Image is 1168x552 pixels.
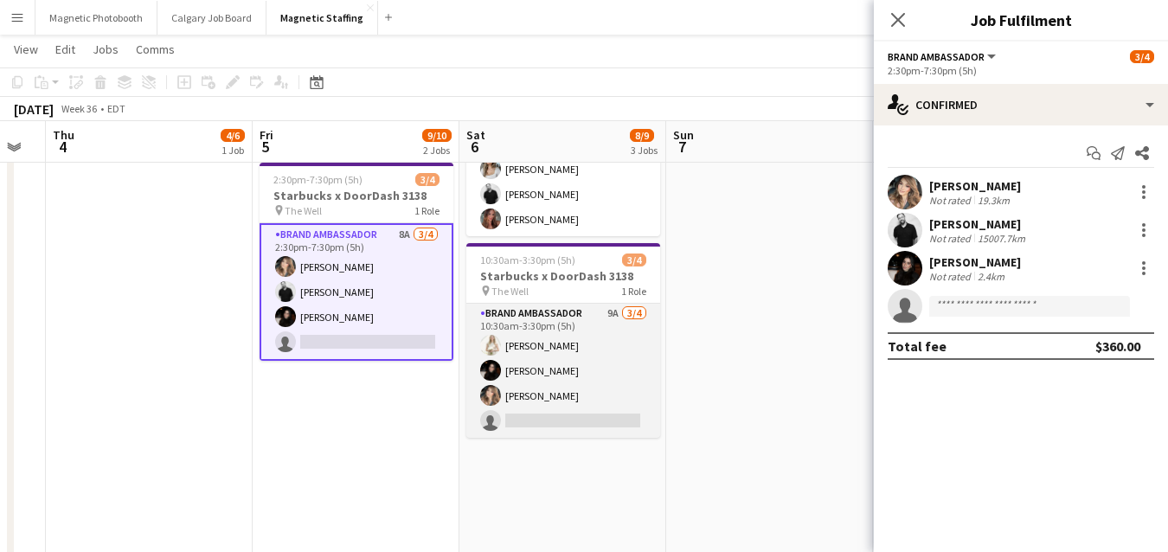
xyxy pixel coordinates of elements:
app-card-role: Brand Ambassador3/37:00am-12:00pm (5h)[PERSON_NAME][PERSON_NAME][PERSON_NAME] [466,127,660,236]
span: 3/4 [622,254,646,266]
div: Not rated [929,194,974,207]
span: 9/10 [422,129,452,142]
span: The Well [491,285,529,298]
div: $360.00 [1095,337,1140,355]
span: 1 Role [621,285,646,298]
span: 4 [50,137,74,157]
app-card-role: Brand Ambassador9A3/410:30am-3:30pm (5h)[PERSON_NAME][PERSON_NAME][PERSON_NAME] [466,304,660,438]
span: Sat [466,127,485,143]
div: 2:30pm-7:30pm (5h) [888,64,1154,77]
span: 10:30am-3:30pm (5h) [480,254,575,266]
div: [DATE] [14,100,54,118]
div: 2 Jobs [423,144,451,157]
span: Comms [136,42,175,57]
div: [PERSON_NAME] [929,254,1021,270]
div: Not rated [929,232,974,245]
span: The Well [285,204,322,217]
a: Jobs [86,38,125,61]
span: 3/4 [415,173,440,186]
span: 3/4 [1130,50,1154,63]
button: Magnetic Photobooth [35,1,157,35]
span: 6 [464,137,485,157]
span: Thu [53,127,74,143]
a: View [7,38,45,61]
span: 5 [257,137,273,157]
button: Magnetic Staffing [266,1,378,35]
h3: Job Fulfilment [874,9,1168,31]
span: 7 [671,137,694,157]
div: 15007.7km [974,232,1029,245]
span: Brand Ambassador [888,50,985,63]
div: Confirmed [874,84,1168,125]
span: Week 36 [57,102,100,115]
div: Not rated [929,270,974,283]
div: 3 Jobs [631,144,658,157]
app-job-card: 2:30pm-7:30pm (5h)3/4Starbucks x DoorDash 3138 The Well1 RoleBrand Ambassador8A3/42:30pm-7:30pm (... [260,163,453,361]
h3: Starbucks x DoorDash 3138 [466,268,660,284]
span: 2:30pm-7:30pm (5h) [273,173,363,186]
button: Brand Ambassador [888,50,998,63]
div: Total fee [888,337,947,355]
span: 4/6 [221,129,245,142]
app-job-card: 10:30am-3:30pm (5h)3/4Starbucks x DoorDash 3138 The Well1 RoleBrand Ambassador9A3/410:30am-3:30pm... [466,243,660,438]
span: Jobs [93,42,119,57]
span: Fri [260,127,273,143]
span: Edit [55,42,75,57]
span: Sun [673,127,694,143]
span: View [14,42,38,57]
h3: Starbucks x DoorDash 3138 [260,188,453,203]
div: [PERSON_NAME] [929,216,1029,232]
a: Comms [129,38,182,61]
div: 1 Job [221,144,244,157]
app-card-role: Brand Ambassador8A3/42:30pm-7:30pm (5h)[PERSON_NAME][PERSON_NAME][PERSON_NAME] [260,223,453,361]
div: [PERSON_NAME] [929,178,1021,194]
span: 1 Role [414,204,440,217]
button: Calgary Job Board [157,1,266,35]
div: 2.4km [974,270,1008,283]
div: 19.3km [974,194,1013,207]
div: EDT [107,102,125,115]
span: 8/9 [630,129,654,142]
a: Edit [48,38,82,61]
